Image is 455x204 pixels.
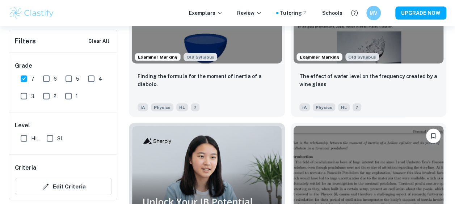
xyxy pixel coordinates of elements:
[31,75,34,83] span: 7
[366,6,381,20] button: MV
[237,9,262,17] p: Review
[299,72,438,88] p: The effect of water level on the frequency created by a wine glass
[280,9,308,17] a: Tutoring
[135,54,180,60] span: Examiner Marking
[31,135,38,143] span: HL
[184,53,217,61] div: Starting from the May 2025 session, the Physics IA requirements have changed. It's OK to refer to...
[370,9,378,17] h6: MV
[87,36,111,47] button: Clear All
[191,103,199,111] span: 7
[138,72,276,88] p: Finding the formula for the moment of inertia of a diabolo.
[57,135,63,143] span: SL
[15,61,112,70] h6: Grade
[184,53,217,61] span: Old Syllabus
[15,163,36,172] h6: Criteria
[15,36,36,46] h6: Filters
[31,92,34,100] span: 3
[353,103,361,111] span: 7
[54,75,57,83] span: 6
[98,75,102,83] span: 4
[322,9,342,17] a: Schools
[9,6,55,20] img: Clastify logo
[345,53,379,61] div: Starting from the May 2025 session, the Physics IA requirements have changed. It's OK to refer to...
[426,129,441,143] button: Bookmark
[395,7,446,20] button: UPGRADE NOW
[345,53,379,61] span: Old Syllabus
[15,178,112,195] button: Edit Criteria
[297,54,342,60] span: Examiner Marking
[15,121,112,130] h6: Level
[138,103,148,111] span: IA
[348,7,361,19] button: Help and Feedback
[338,103,350,111] span: HL
[76,92,78,100] span: 1
[54,92,56,100] span: 2
[76,75,79,83] span: 5
[313,103,335,111] span: Physics
[189,9,223,17] p: Exemplars
[299,103,310,111] span: IA
[176,103,188,111] span: HL
[151,103,173,111] span: Physics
